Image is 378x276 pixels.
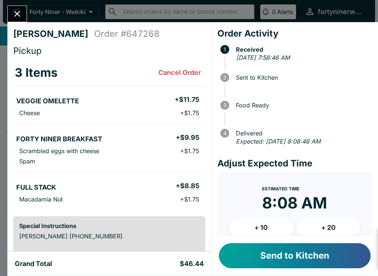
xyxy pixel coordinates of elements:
[8,6,27,22] button: Close
[180,109,199,117] p: + $1.75
[19,109,40,117] p: Cheese
[15,65,58,80] h3: 3 Items
[180,259,204,268] h5: $46.44
[296,218,360,237] button: + 20
[180,147,199,155] p: + $1.75
[16,135,102,144] h5: FORTY NINER BREAKFAST
[180,196,199,203] p: + $1.75
[19,232,199,240] p: [PERSON_NAME] [PHONE_NUMBER]
[217,158,372,169] h4: Adjust Expected Time
[217,28,372,39] h4: Order Activity
[16,183,56,192] h5: FULL STACK
[155,65,204,80] button: Cancel Order
[236,54,290,61] em: [DATE] 7:58:46 AM
[13,45,42,56] span: Pickup
[19,196,63,203] p: Macadamia Nut
[19,147,99,155] p: Scrambled eggs with cheese
[232,130,372,137] span: Delivered
[15,259,52,268] h5: Grand Total
[176,182,199,190] h5: + $8.85
[94,28,159,39] h4: Order # 647268
[19,158,35,165] p: Spam
[223,130,226,136] text: 4
[262,193,327,213] time: 8:08 AM
[232,74,372,81] span: Sent to Kitchen
[16,97,79,106] h5: VEGGIE OMELETTE
[13,28,94,39] h4: [PERSON_NAME]
[223,75,226,80] text: 2
[19,222,199,230] h6: Special Instructions
[236,138,320,145] em: Expected: [DATE] 8:08:46 AM
[229,218,293,237] button: + 10
[224,46,226,52] text: 1
[232,46,372,53] span: Received
[232,102,372,108] span: Food Ready
[176,133,199,142] h5: + $9.95
[262,186,299,192] span: Estimated Time
[175,95,199,104] h5: + $11.75
[223,102,226,108] text: 3
[13,59,205,210] table: orders table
